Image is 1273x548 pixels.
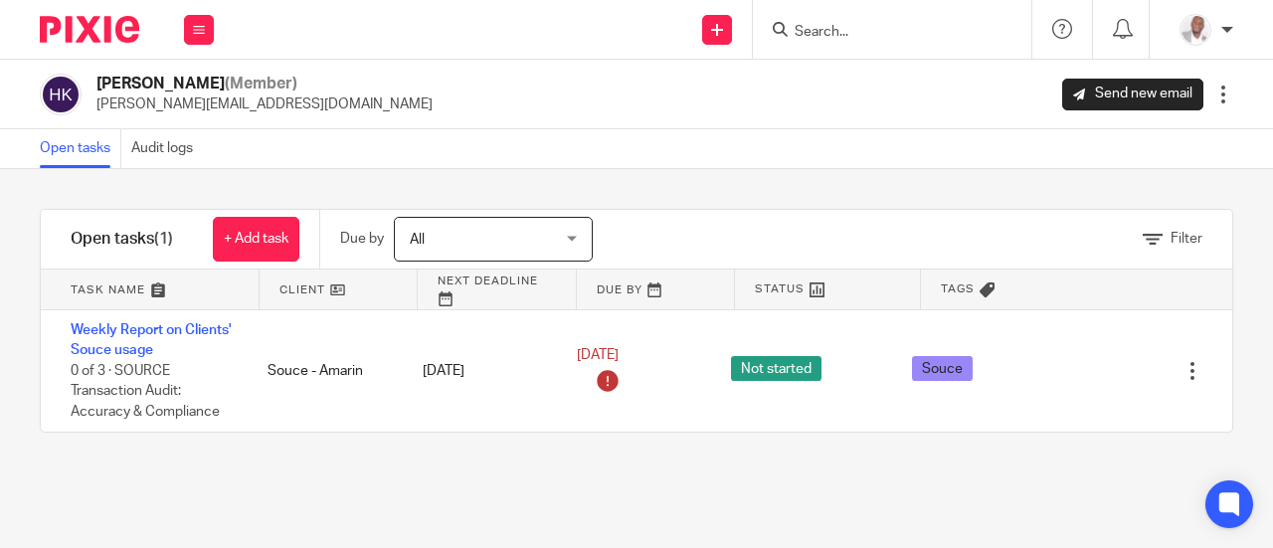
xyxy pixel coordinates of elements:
span: Tags [941,280,975,297]
img: svg%3E [40,74,82,115]
span: [DATE] [577,348,619,362]
a: Weekly Report on Clients' Souce usage [71,323,232,357]
img: Paul%20S%20-%20Picture.png [1180,14,1211,46]
span: (Member) [225,76,297,91]
a: Send new email [1062,79,1203,110]
h2: [PERSON_NAME] [96,74,433,94]
span: 0 of 3 · SOURCE Transaction Audit: Accuracy & Compliance [71,364,220,419]
span: All [410,233,425,247]
div: [DATE] [403,351,557,391]
span: Not started [731,356,821,381]
img: Pixie [40,16,139,43]
p: [PERSON_NAME][EMAIL_ADDRESS][DOMAIN_NAME] [96,94,433,114]
a: Audit logs [131,129,203,168]
span: Filter [1171,232,1202,246]
h1: Open tasks [71,229,173,250]
span: Souce [912,356,973,381]
span: Status [755,280,805,297]
p: Due by [340,229,384,249]
div: Souce - Amarin [248,351,402,391]
input: Search [793,24,972,42]
a: + Add task [213,217,299,262]
span: (1) [154,231,173,247]
a: Open tasks [40,129,121,168]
